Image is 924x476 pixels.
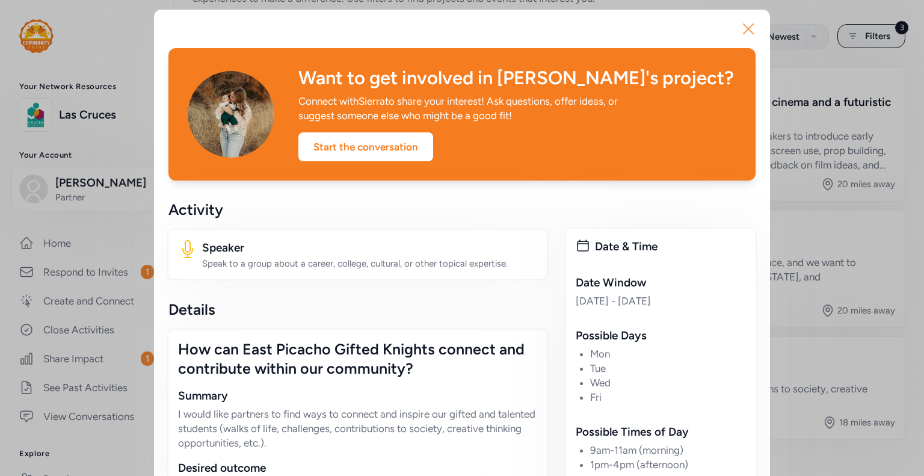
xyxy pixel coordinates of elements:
div: Details [168,300,547,319]
div: Possible Days [576,327,746,344]
li: Tue [590,361,746,376]
li: Wed [590,376,746,390]
div: Speak to a group about a career, college, cultural, or other topical expertise. [202,258,537,270]
div: Connect with Sierra to share your interest! Ask questions, offer ideas, or suggest someone else w... [298,94,645,123]
div: How can East Picacho Gifted Knights connect and contribute within our community? [178,339,537,378]
div: Speaker [202,240,537,256]
li: Fri [590,390,746,404]
img: Avatar [188,71,274,158]
div: Date Window [576,274,746,291]
div: Possible Times of Day [576,424,746,440]
div: Date & Time [595,238,746,255]
div: Summary [178,388,537,404]
li: Mon [590,347,746,361]
li: 9am-11am (morning) [590,443,746,457]
div: [DATE] - [DATE] [576,294,746,308]
p: I would like partners to find ways to connect and inspire our gifted and talented students (walks... [178,407,537,450]
div: Activity [168,200,547,219]
div: Want to get involved in [PERSON_NAME]'s project? [298,67,736,89]
li: 1pm-4pm (afternoon) [590,457,746,472]
div: Start the conversation [298,132,433,161]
